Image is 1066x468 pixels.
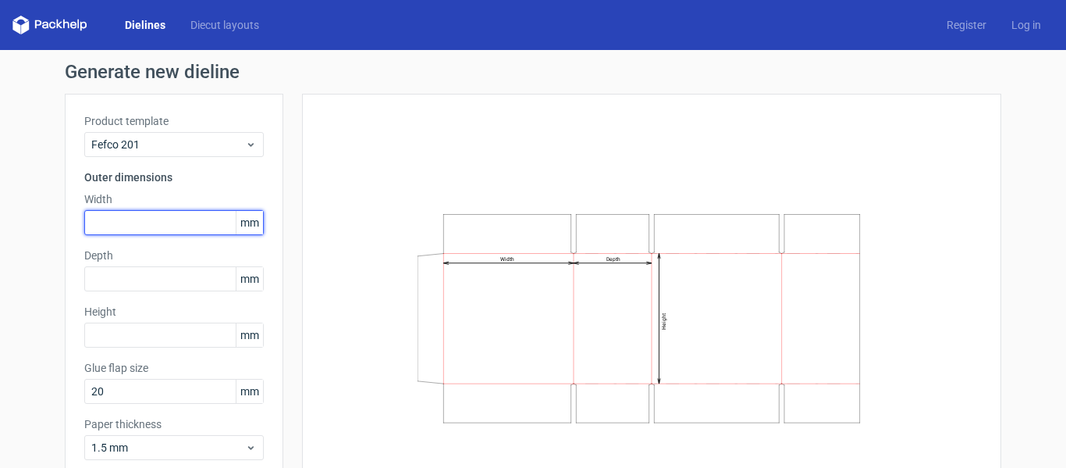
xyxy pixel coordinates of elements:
[236,380,263,403] span: mm
[84,248,264,263] label: Depth
[112,17,178,33] a: Dielines
[500,256,514,263] text: Width
[84,170,264,185] h3: Outer dimensions
[236,211,263,234] span: mm
[934,17,999,33] a: Register
[236,267,263,291] span: mm
[91,440,245,455] span: 1.5 mm
[236,323,263,347] span: mm
[999,17,1054,33] a: Log in
[661,313,667,330] text: Height
[84,304,264,320] label: Height
[65,63,1001,81] h1: Generate new dieline
[84,360,264,376] label: Glue flap size
[84,113,264,129] label: Product template
[91,137,245,152] span: Fefco 201
[84,191,264,207] label: Width
[606,256,620,263] text: Depth
[178,17,272,33] a: Diecut layouts
[84,416,264,432] label: Paper thickness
